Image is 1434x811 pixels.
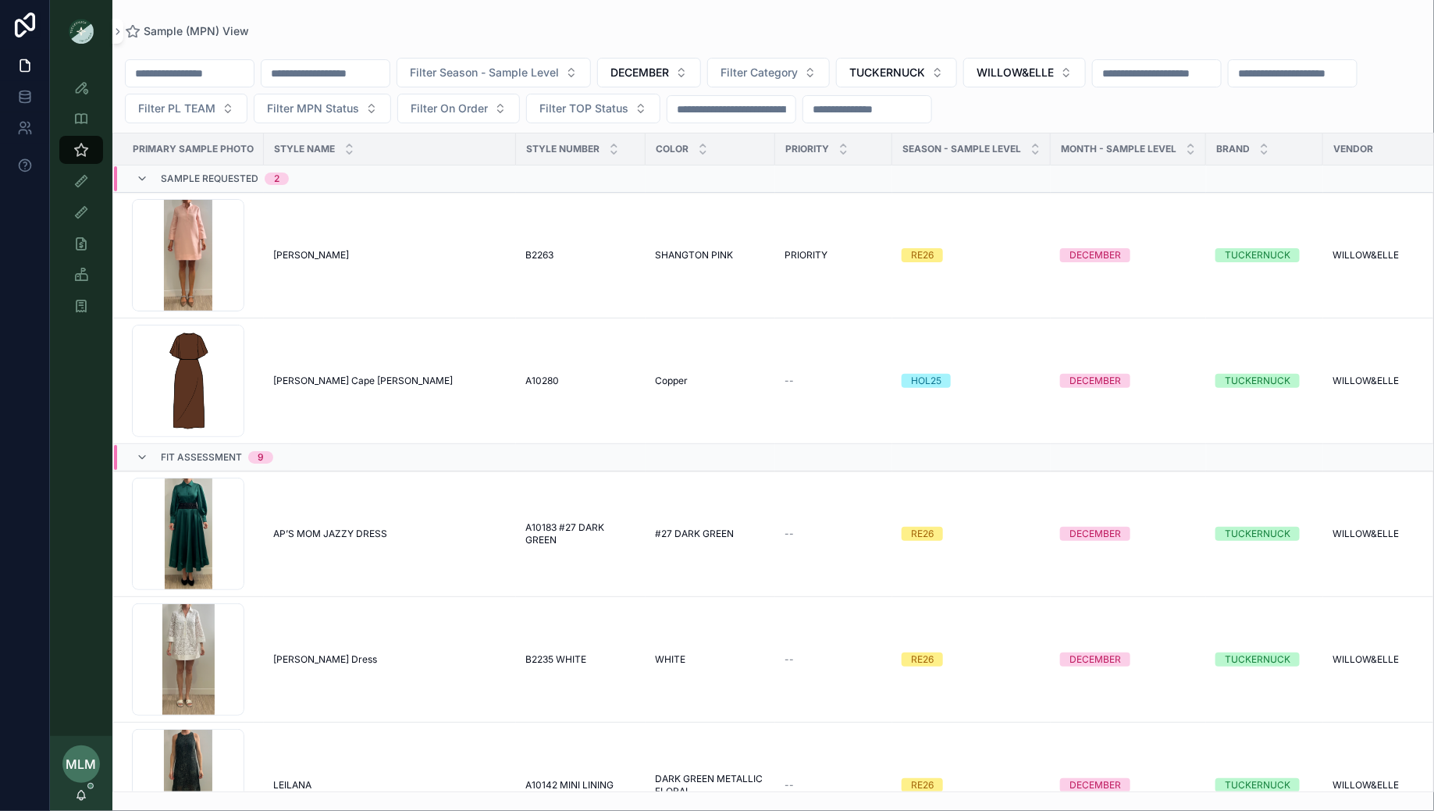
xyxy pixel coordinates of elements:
div: DECEMBER [1069,778,1121,792]
span: DECEMBER [610,65,669,80]
div: TUCKERNUCK [1225,248,1290,262]
a: -- [785,375,883,387]
span: Color [656,143,689,155]
a: RE26 [902,778,1041,792]
a: DECEMBER [1060,248,1197,262]
span: SHANGTON PINK [655,249,733,261]
span: AP’S MOM JAZZY DRESS [273,528,387,540]
a: [PERSON_NAME] [273,249,507,261]
a: TUCKERNUCK [1215,653,1314,667]
a: PRIORITY [785,249,883,261]
div: HOL25 [911,374,941,388]
div: scrollable content [50,62,112,340]
a: HOL25 [902,374,1041,388]
button: Select Button [397,58,591,87]
button: Select Button [597,58,701,87]
a: A10280 [525,375,636,387]
a: TUCKERNUCK [1215,527,1314,541]
a: DECEMBER [1060,653,1197,667]
div: DECEMBER [1069,248,1121,262]
button: Select Button [836,58,957,87]
span: Filter On Order [411,101,488,116]
span: TUCKERNUCK [849,65,925,80]
a: [PERSON_NAME] Cape [PERSON_NAME] [273,375,507,387]
button: Select Button [526,94,660,123]
span: WILLOW&ELLE [1333,375,1399,387]
div: RE26 [911,653,934,667]
span: Filter TOP Status [539,101,628,116]
div: DECEMBER [1069,527,1121,541]
div: RE26 [911,248,934,262]
a: SHANGTON PINK [655,249,766,261]
div: RE26 [911,778,934,792]
div: 2 [274,173,279,185]
span: WHITE [655,653,685,666]
a: Sample (MPN) View [125,23,249,39]
span: Filter Season - Sample Level [410,65,559,80]
div: TUCKERNUCK [1225,374,1290,388]
span: -- [785,528,794,540]
a: A10183 #27 DARK GREEN [525,521,636,546]
span: Vendor [1333,143,1373,155]
a: A10142 MINI LINING [525,779,636,791]
button: Select Button [397,94,520,123]
span: Style Name [274,143,335,155]
div: RE26 [911,527,934,541]
span: #27 DARK GREEN [655,528,734,540]
a: DECEMBER [1060,374,1197,388]
span: WILLOW&ELLE [1333,653,1399,666]
span: -- [785,779,794,791]
a: RE26 [902,653,1041,667]
a: [PERSON_NAME] Dress [273,653,507,666]
a: DECEMBER [1060,527,1197,541]
button: Select Button [254,94,391,123]
a: WHITE [655,653,766,666]
a: DECEMBER [1060,778,1197,792]
a: #27 DARK GREEN [655,528,766,540]
img: App logo [69,19,94,44]
a: TUCKERNUCK [1215,374,1314,388]
div: TUCKERNUCK [1225,527,1290,541]
span: WILLOW&ELLE [1333,528,1399,540]
span: LEILANA [273,779,311,791]
span: Style Number [526,143,600,155]
a: TUCKERNUCK [1215,778,1314,792]
button: Select Button [125,94,247,123]
span: Sample Requested [161,173,258,185]
span: PRIORITY [785,143,829,155]
span: Sample (MPN) View [144,23,249,39]
span: Filter Category [721,65,798,80]
div: DECEMBER [1069,374,1121,388]
span: B2235 WHITE [525,653,586,666]
a: -- [785,528,883,540]
span: -- [785,653,794,666]
span: -- [785,375,794,387]
a: -- [785,653,883,666]
div: DECEMBER [1069,653,1121,667]
span: MLM [66,755,97,774]
span: Filter MPN Status [267,101,359,116]
div: TUCKERNUCK [1225,653,1290,667]
div: 9 [258,451,264,464]
span: Filter PL TEAM [138,101,215,116]
span: MONTH - SAMPLE LEVEL [1061,143,1176,155]
span: PRIMARY SAMPLE PHOTO [133,143,254,155]
span: [PERSON_NAME] Dress [273,653,377,666]
a: TUCKERNUCK [1215,248,1314,262]
a: LEILANA [273,779,507,791]
a: -- [785,779,883,791]
button: Select Button [963,58,1086,87]
span: Fit Assessment [161,451,242,464]
span: WILLOW&ELLE [1333,779,1399,791]
span: WILLOW&ELLE [977,65,1054,80]
a: B2263 [525,249,636,261]
a: DARK GREEN METALLIC FLORAL [655,773,766,798]
a: Copper [655,375,766,387]
span: A10280 [525,375,559,387]
span: [PERSON_NAME] Cape [PERSON_NAME] [273,375,453,387]
span: WILLOW&ELLE [1333,249,1399,261]
span: B2263 [525,249,553,261]
a: AP’S MOM JAZZY DRESS [273,528,507,540]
